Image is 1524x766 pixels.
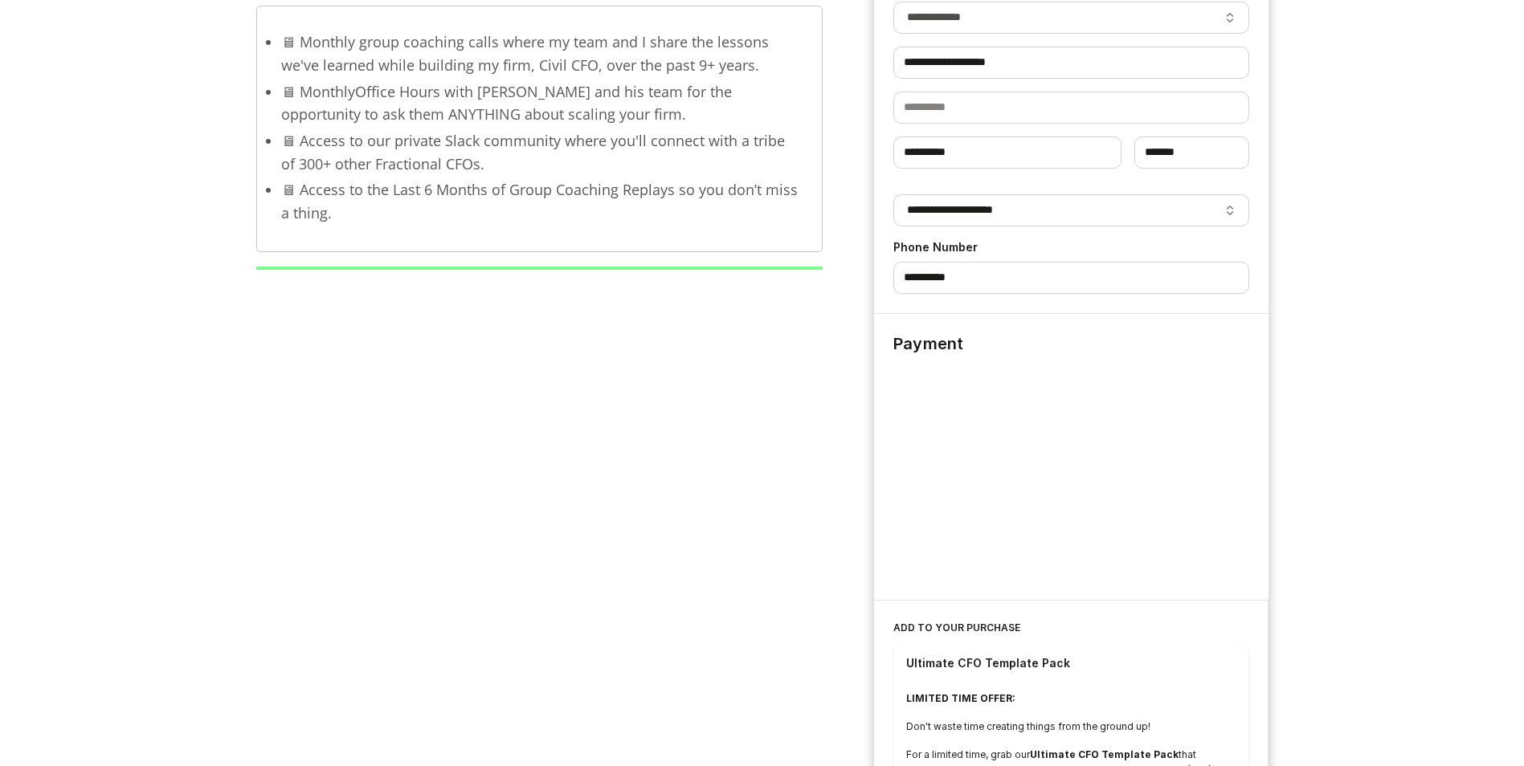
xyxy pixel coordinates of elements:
[281,80,799,127] li: Office Hours with [PERSON_NAME] and his team
[906,719,1236,734] p: Don't waste time creating things from the ground up!
[281,178,799,225] li: he Last 6 Months of Group Coaching Replays so you don’t miss a thing.
[281,129,799,176] li: 🖥 Access to our private Slack community where you'll connect with a tribe of 300+ other Fractiona...
[281,31,799,77] li: 🖥 Monthly group coaching calls where my team and I share the lessons we've learned while building...
[893,620,1248,636] h5: Add to your purchase
[1030,748,1179,760] strong: Ultimate CFO Template Pack
[893,239,1249,255] label: Phone Number
[890,361,1252,584] iframe: Secure payment input frame
[906,692,1015,704] strong: LIMITED TIME OFFER:
[281,180,372,199] span: 🖥 Access to t
[281,82,355,101] span: 🖥 Monthly
[893,314,963,354] legend: Payment
[906,655,1070,671] div: Ultimate CFO Template Pack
